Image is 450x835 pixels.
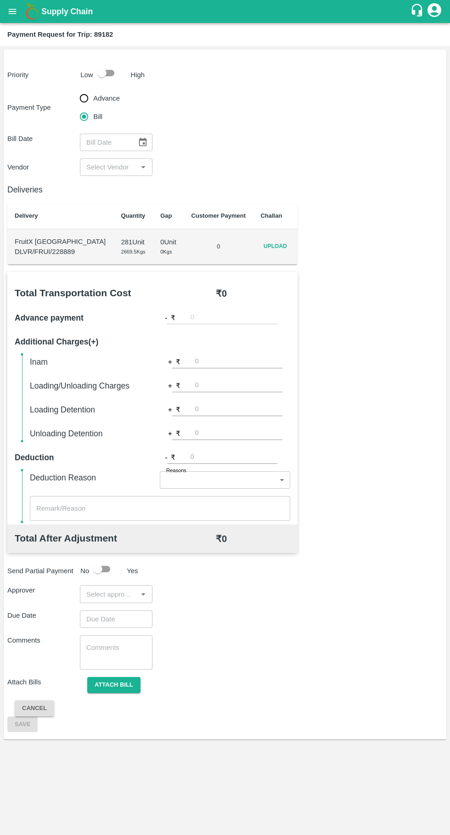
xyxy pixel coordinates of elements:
[195,403,282,416] input: 0
[137,588,149,600] button: Open
[131,70,145,80] p: High
[134,134,152,151] button: Choose date
[7,102,80,113] p: Payment Type
[260,240,290,253] span: Upload
[41,7,93,16] b: Supply Chain
[15,247,106,257] p: DLVR/FRUI/228889
[2,1,23,22] button: open drawer
[83,161,135,173] input: Select Vendor
[7,585,80,595] p: Approver
[195,379,282,392] input: 0
[7,183,298,196] h6: Deliveries
[30,355,160,368] h6: Inam
[15,288,131,298] b: Total Transportation Cost
[160,249,172,254] span: 0 Kgs
[15,533,117,543] b: Total After Adjustment
[7,635,80,645] p: Comments
[166,467,186,474] label: Reasons
[171,452,175,463] p: ₹
[7,70,77,80] p: Priority
[168,357,172,367] b: +
[41,5,410,18] a: Supply Chain
[80,610,146,628] input: Choose date
[165,452,168,463] b: -
[160,237,176,247] p: 0 Unit
[176,429,180,439] p: ₹
[30,471,160,484] h6: Deduction Reason
[23,2,41,21] img: logo
[121,249,145,254] span: 2669.5 Kgs
[30,379,160,392] h6: Loading/Unloading Charges
[260,212,282,219] b: Challan
[184,229,253,265] td: 0
[195,355,282,368] input: 0
[165,313,168,323] b: -
[160,212,172,219] b: Gap
[30,403,160,416] h6: Loading Detention
[15,212,38,219] b: Delivery
[30,427,160,440] h6: Unloading Detention
[80,566,89,576] p: No
[15,453,54,462] b: Deduction
[127,566,138,576] p: Yes
[7,31,113,38] b: Payment Request for Trip: 89182
[216,534,227,544] b: ₹ 0
[80,70,93,80] p: Low
[93,112,102,122] span: Bill
[168,429,172,439] b: +
[7,677,80,687] p: Attach Bills
[7,610,80,621] p: Due Date
[7,134,80,144] p: Bill Date
[15,700,54,717] button: Cancel
[121,212,145,219] b: Quantity
[83,588,135,600] input: Select approver
[171,313,175,323] p: ₹
[168,405,172,415] b: +
[93,93,120,103] span: Advance
[176,357,180,367] p: ₹
[15,313,84,322] b: Advance payment
[15,237,106,247] p: FruitX [GEOGRAPHIC_DATA]
[426,2,443,21] div: account of current user
[137,161,149,173] button: Open
[7,566,77,576] p: Send Partial Payment
[176,405,180,415] p: ₹
[190,451,277,463] input: 0
[176,381,180,391] p: ₹
[87,677,141,693] button: Attach bill
[195,427,282,440] input: 0
[410,3,426,20] div: customer-support
[80,134,130,151] input: Bill Date
[216,288,227,299] b: ₹ 0
[121,237,146,247] p: 281 Unit
[7,162,80,172] p: Vendor
[190,311,277,324] input: 0
[168,381,172,391] b: +
[15,337,98,346] b: Additional Charges(+)
[191,212,246,219] b: Customer Payment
